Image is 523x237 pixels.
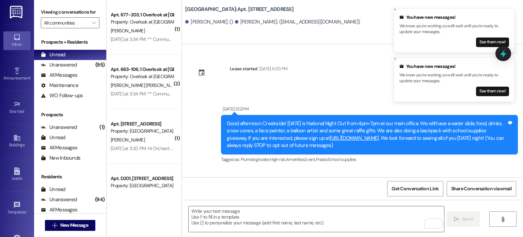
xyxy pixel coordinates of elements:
[41,82,78,89] div: Maintenance
[305,157,316,162] span: Event ,
[399,72,509,84] p: We know you're working, so we'll wait until you're ready to update your messages.
[111,182,174,189] div: Property: [GEOGRAPHIC_DATA]
[41,7,99,17] label: Viewing conversations for
[230,65,258,72] div: Lease started
[3,99,31,117] a: Site Visit •
[111,137,145,143] span: [PERSON_NAME]
[41,72,77,79] div: All Messages
[447,211,480,227] button: Send
[392,55,398,62] button: Close toast
[476,38,509,47] button: See them now!
[93,194,106,205] div: (94)
[454,217,459,222] i: 
[44,17,89,28] input: All communities
[462,216,473,223] span: Send
[330,135,379,142] a: [URL][DOMAIN_NAME]
[392,6,398,13] button: Close toast
[111,82,182,88] span: [PERSON_NAME] [PERSON_NAME]
[185,18,233,26] div: [PERSON_NAME]. ()
[41,124,77,131] div: Unanswered
[52,223,57,228] i: 
[25,108,26,113] span: •
[387,181,443,196] button: Get Conversation Link
[451,185,512,192] span: Share Conversation via email
[399,63,509,70] div: You have new messages!
[94,60,106,70] div: (95)
[34,39,106,46] div: Prospects + Residents
[41,61,77,69] div: Unanswered
[41,134,65,141] div: Unread
[399,23,509,35] p: We know you're working, so we'll wait until you're ready to update your messages.
[41,144,77,151] div: All Messages
[221,105,249,113] div: [DATE] 1:32 PM
[34,173,106,180] div: Residents
[189,206,444,232] textarea: To enrich screen reader interactions, please activate Accessibility in Grammarly extension settings
[10,6,24,18] img: ResiDesk Logo
[111,128,174,135] div: Property: [GEOGRAPHIC_DATA]
[221,154,518,164] div: Tagged as:
[41,186,65,193] div: Unread
[41,92,83,99] div: WO Follow-ups
[316,157,328,162] span: Praise ,
[111,120,174,128] div: Apt. [STREET_ADDRESS]
[34,111,106,118] div: Prospects
[30,75,31,79] span: •
[111,18,174,26] div: Property: Overlook at [GEOGRAPHIC_DATA]
[111,73,174,80] div: Property: Overlook at [GEOGRAPHIC_DATA]
[258,65,288,72] div: [DATE] 6:00 PM
[45,220,95,231] button: New Message
[500,217,505,222] i: 
[111,66,174,73] div: Apt. 663-106, 1 Overlook at [GEOGRAPHIC_DATA]
[270,157,286,162] span: High risk ,
[328,157,356,162] span: School supplies
[111,175,174,182] div: Apt. D201, [STREET_ADDRESS]
[41,154,80,162] div: New Inbounds
[41,206,77,213] div: All Messages
[41,196,77,203] div: Unanswered
[476,87,509,96] button: See them now!
[92,20,96,26] i: 
[286,157,305,162] span: Amenities ,
[111,11,174,18] div: Apt. 677-203, 1 Overlook at [GEOGRAPHIC_DATA]
[3,31,31,50] a: Inbox
[111,28,145,34] span: [PERSON_NAME]
[227,120,507,149] div: Good afternoon Creekside! [DATE] is National Night Out from 4pm-7pm at our main office. We will h...
[3,199,31,218] a: Templates •
[399,14,509,21] div: You have new messages!
[447,181,516,196] button: Share Conversation via email
[98,122,106,133] div: (1)
[235,18,360,26] div: [PERSON_NAME]. ([EMAIL_ADDRESS][DOMAIN_NAME])
[41,51,65,58] div: Unread
[60,222,88,229] span: New Message
[26,209,27,213] span: •
[185,6,294,13] b: [GEOGRAPHIC_DATA]: Apt. [STREET_ADDRESS]
[392,185,439,192] span: Get Conversation Link
[3,132,31,150] a: Buildings
[3,165,31,184] a: Leads
[241,157,270,162] span: Plumbing/water ,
